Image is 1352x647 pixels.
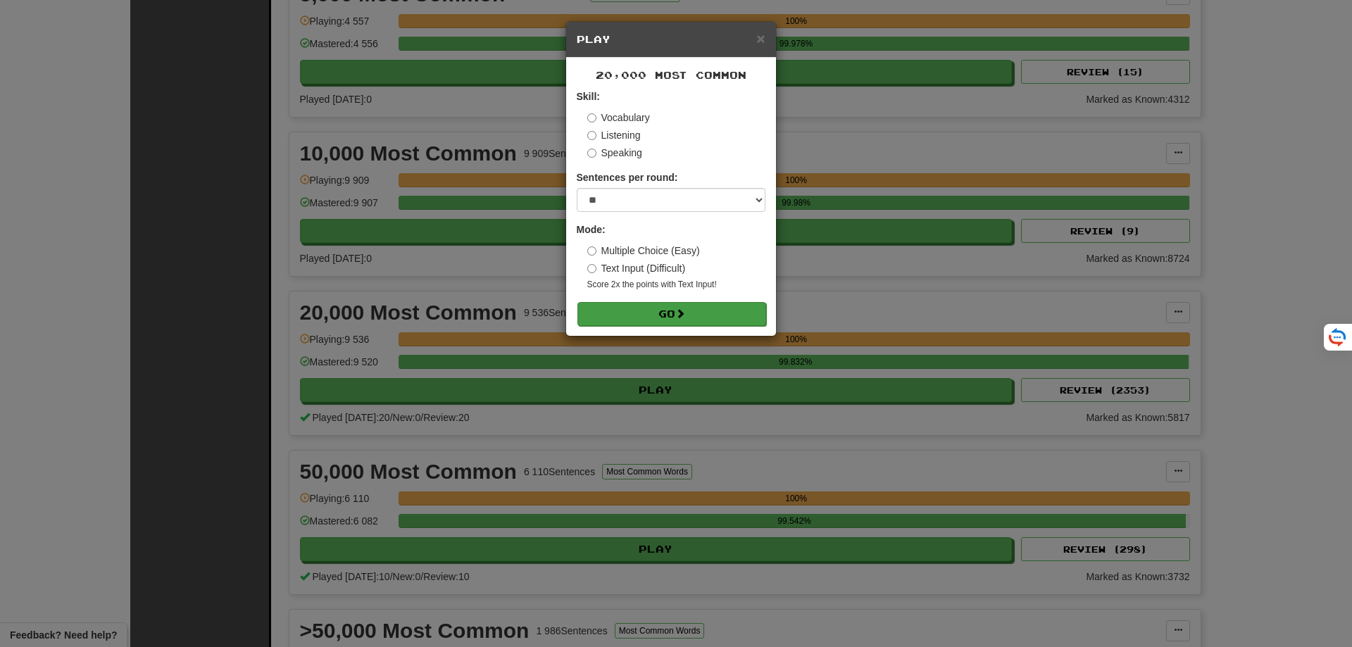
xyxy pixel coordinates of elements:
[577,224,606,235] strong: Mode:
[587,279,765,291] small: Score 2x the points with Text Input !
[587,113,596,123] input: Vocabulary
[756,31,765,46] button: Close
[587,149,596,158] input: Speaking
[577,91,600,102] strong: Skill:
[587,128,641,142] label: Listening
[587,246,596,256] input: Multiple Choice (Easy)
[587,264,596,273] input: Text Input (Difficult)
[756,30,765,46] span: ×
[587,131,596,140] input: Listening
[587,146,642,160] label: Speaking
[577,302,766,326] button: Go
[577,170,678,184] label: Sentences per round:
[596,69,746,81] span: 20,000 Most Common
[587,111,650,125] label: Vocabulary
[587,244,700,258] label: Multiple Choice (Easy)
[587,261,686,275] label: Text Input (Difficult)
[577,32,765,46] h5: Play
